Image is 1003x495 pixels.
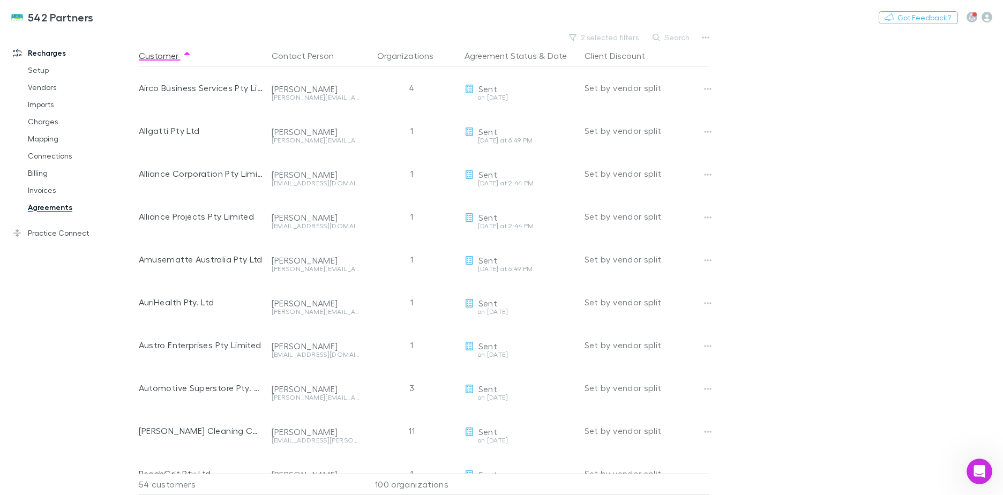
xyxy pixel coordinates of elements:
span: Sent [478,126,497,137]
button: Organizations [377,45,446,66]
div: Alliance Projects Pty Limited [139,195,263,238]
span: Sent [478,426,497,437]
a: Charges [17,113,145,130]
div: [DATE] at 6:49 PM [465,137,576,144]
button: Got Feedback? [879,11,958,24]
button: Customer [139,45,191,66]
span: Sent [478,212,497,222]
div: [DATE] at 6:49 PM [465,266,576,272]
div: 1 [364,452,460,495]
a: 542 Partners [4,4,100,30]
a: Setup [17,62,145,79]
button: Date [548,45,567,66]
div: Alliance Corporation Pty Limited [139,152,263,195]
div: 1 [364,152,460,195]
div: Set by vendor split [585,109,709,152]
div: AuriHealth Pty. Ltd [139,281,263,324]
button: Search [647,31,696,44]
span: Sent [478,298,497,308]
div: 1 [364,238,460,281]
div: [DATE] at 2:44 PM [465,223,576,229]
div: [PERSON_NAME][EMAIL_ADDRESS][DOMAIN_NAME] [272,94,360,101]
span: Sent [478,469,497,479]
div: BeachGrit Pty Ltd [139,452,263,495]
div: [PERSON_NAME] [272,255,360,266]
div: 3 [364,366,460,409]
div: [PERSON_NAME][EMAIL_ADDRESS][DOMAIN_NAME] [272,309,360,315]
span: Sent [478,255,497,265]
a: Invoices [17,182,145,199]
a: Mapping [17,130,145,147]
div: [EMAIL_ADDRESS][DOMAIN_NAME] [272,180,360,186]
div: [PERSON_NAME] [272,169,360,180]
div: 54 customers [139,474,267,495]
div: [PERSON_NAME] [272,84,360,94]
div: Set by vendor split [585,152,709,195]
img: 542 Partners's Logo [11,11,24,24]
div: 11 [364,409,460,452]
span: Sent [478,341,497,351]
div: Set by vendor split [585,281,709,324]
div: [PERSON_NAME][EMAIL_ADDRESS][DOMAIN_NAME] [272,394,360,401]
div: 4 [364,66,460,109]
div: 1 [364,281,460,324]
div: [EMAIL_ADDRESS][DOMAIN_NAME] [272,351,360,358]
div: Set by vendor split [585,238,709,281]
button: Client Discount [585,45,658,66]
div: & [465,45,576,66]
div: on [DATE] [465,351,576,358]
div: [PERSON_NAME] [272,212,360,223]
span: Sent [478,84,497,94]
div: Austro Enterprises Pty Limited [139,324,263,366]
a: Practice Connect [2,224,145,242]
div: 1 [364,195,460,238]
div: [PERSON_NAME][EMAIL_ADDRESS][DOMAIN_NAME] [272,137,360,144]
div: [EMAIL_ADDRESS][PERSON_NAME][DOMAIN_NAME] [272,437,360,444]
span: Sent [478,169,497,179]
div: Set by vendor split [585,324,709,366]
div: Allgatti Pty Ltd [139,109,263,152]
div: 100 organizations [364,474,460,495]
button: 2 selected filters [564,31,645,44]
div: on [DATE] [465,394,576,401]
div: [DATE] at 2:44 PM [465,180,576,186]
div: on [DATE] [465,309,576,315]
div: [PERSON_NAME] [272,384,360,394]
div: 1 [364,109,460,152]
a: Recharges [2,44,145,62]
a: Billing [17,164,145,182]
div: on [DATE] [465,94,576,101]
div: Set by vendor split [585,409,709,452]
a: Vendors [17,79,145,96]
div: [EMAIL_ADDRESS][DOMAIN_NAME] [272,223,360,229]
a: Connections [17,147,145,164]
div: [PERSON_NAME] [272,341,360,351]
div: [PERSON_NAME] [272,426,360,437]
div: [PERSON_NAME] Cleaning Co Pty Ltd [139,409,263,452]
div: [PERSON_NAME] [272,126,360,137]
div: Airco Business Services Pty Limited [139,66,263,109]
button: Agreement Status [465,45,537,66]
div: Set by vendor split [585,366,709,409]
div: [PERSON_NAME] [272,469,360,480]
div: Amusematte Australia Pty Ltd [139,238,263,281]
div: Set by vendor split [585,66,709,109]
div: [PERSON_NAME] [272,298,360,309]
div: 1 [364,324,460,366]
a: Agreements [17,199,145,216]
div: [PERSON_NAME][EMAIL_ADDRESS][DOMAIN_NAME] [272,266,360,272]
h3: 542 Partners [28,11,94,24]
button: Contact Person [272,45,347,66]
div: Automotive Superstore Pty. Ltd. [139,366,263,409]
span: Sent [478,384,497,394]
iframe: Intercom live chat [967,459,992,484]
div: Set by vendor split [585,452,709,495]
div: on [DATE] [465,437,576,444]
div: Set by vendor split [585,195,709,238]
a: Imports [17,96,145,113]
